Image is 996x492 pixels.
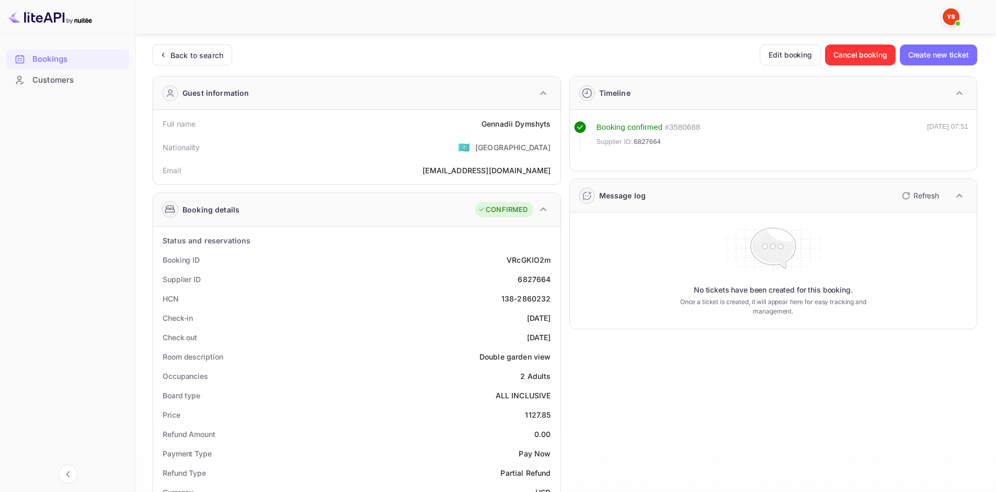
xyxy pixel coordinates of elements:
[163,332,197,343] div: Check out
[496,390,551,401] div: ALL INCLUSIVE
[760,44,821,65] button: Edit booking
[182,204,239,215] div: Booking details
[896,187,943,204] button: Refresh
[163,390,200,401] div: Board type
[520,371,551,382] div: 2 Adults
[663,297,883,316] p: Once a ticket is created, it will appear here for easy tracking and management.
[32,53,124,65] div: Bookings
[422,165,551,176] div: [EMAIL_ADDRESS][DOMAIN_NAME]
[163,371,208,382] div: Occupancies
[163,235,250,246] div: Status and reservations
[825,44,896,65] button: Cancel booking
[163,165,181,176] div: Email
[6,70,129,91] div: Customers
[163,467,206,478] div: Refund Type
[163,351,223,362] div: Room description
[527,312,551,323] div: [DATE]
[182,87,249,98] div: Guest information
[597,137,633,147] span: Supplier ID:
[634,137,661,147] span: 6827664
[519,448,551,459] div: Pay Now
[479,351,551,362] div: Double garden view
[534,429,551,440] div: 0.00
[163,118,196,129] div: Full name
[458,138,470,156] span: United States
[665,121,700,133] div: # 3580688
[478,205,528,215] div: CONFIRMED
[599,190,646,201] div: Message log
[943,8,959,25] img: Yandex Support
[163,312,193,323] div: Check-in
[694,285,853,295] p: No tickets have been created for this booking.
[599,87,631,98] div: Timeline
[163,429,215,440] div: Refund Amount
[913,190,939,201] p: Refresh
[507,254,551,265] div: VRcGKIO2m
[482,118,551,129] div: Gennadii Dymshyts
[163,293,179,304] div: HCN
[500,467,551,478] div: Partial Refund
[475,142,551,153] div: [GEOGRAPHIC_DATA]
[6,49,129,69] a: Bookings
[525,409,551,420] div: 1127.85
[527,332,551,343] div: [DATE]
[6,49,129,70] div: Bookings
[6,70,129,90] a: Customers
[59,465,77,484] button: Collapse navigation
[8,8,92,25] img: LiteAPI logo
[163,274,201,285] div: Supplier ID
[927,121,968,152] div: [DATE] 07:51
[163,409,180,420] div: Price
[170,50,223,61] div: Back to search
[501,293,551,304] div: 138-2860232
[163,254,200,265] div: Booking ID
[900,44,977,65] button: Create new ticket
[518,274,551,285] div: 6827664
[163,448,212,459] div: Payment Type
[32,74,124,86] div: Customers
[597,121,663,133] div: Booking confirmed
[163,142,200,153] div: Nationality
